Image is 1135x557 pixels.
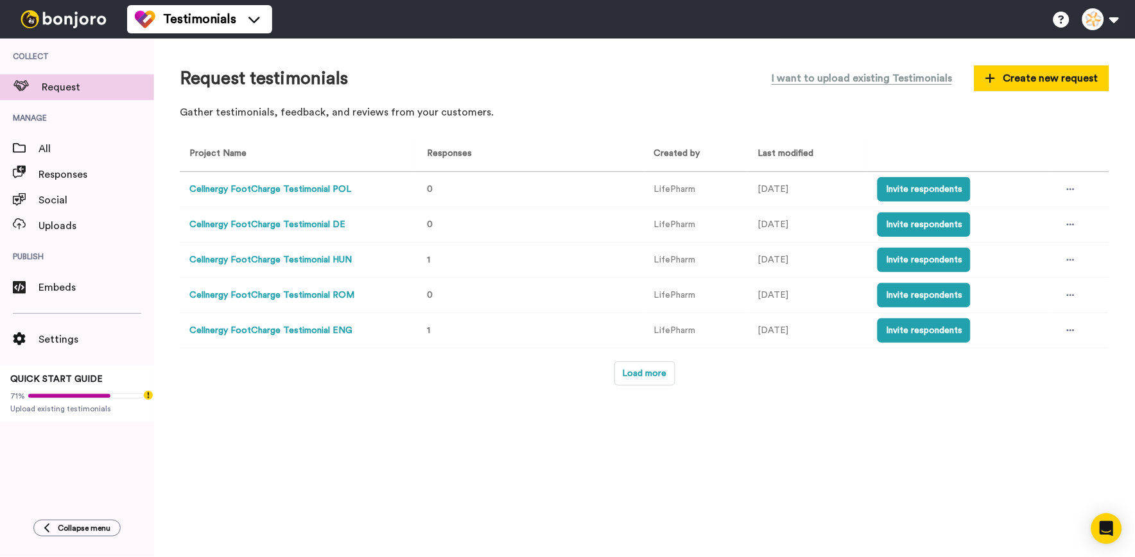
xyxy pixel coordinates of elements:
[1091,513,1122,544] div: Open Intercom Messenger
[39,280,154,295] span: Embeds
[878,177,971,201] button: Invite respondents
[10,375,103,384] span: QUICK START GUIDE
[189,324,352,338] button: Cellnergy FootCharge Testimonial ENG
[985,71,1098,86] span: Create new request
[878,248,971,272] button: Invite respondents
[748,278,868,313] td: [DATE]
[39,193,154,208] span: Social
[189,183,351,196] button: Cellnergy FootCharge Testimonial POL
[189,289,354,302] button: Cellnergy FootCharge Testimonial ROM
[422,149,472,158] span: Responses
[180,105,1109,120] p: Gather testimonials, feedback, and reviews from your customers.
[10,404,144,414] span: Upload existing testimonials
[143,390,154,401] div: Tooltip anchor
[180,69,349,89] h1: Request testimonials
[878,283,971,307] button: Invite respondents
[189,253,352,267] button: Cellnergy FootCharge Testimonial HUN
[39,167,154,182] span: Responses
[645,137,748,172] th: Created by
[645,172,748,207] td: LifePharm
[427,291,433,300] span: 0
[39,218,154,234] span: Uploads
[975,65,1109,91] button: Create new request
[762,64,962,92] button: I want to upload existing Testimonials
[39,332,154,347] span: Settings
[614,361,675,386] button: Load more
[645,313,748,348] td: LifePharm
[427,220,433,229] span: 0
[878,212,971,237] button: Invite respondents
[135,9,155,30] img: tm-color.svg
[189,218,345,232] button: Cellnergy FootCharge Testimonial DE
[748,313,868,348] td: [DATE]
[10,391,25,401] span: 71%
[39,141,154,157] span: All
[878,318,971,343] button: Invite respondents
[748,172,868,207] td: [DATE]
[180,137,412,172] th: Project Name
[772,71,952,86] span: I want to upload existing Testimonials
[163,10,236,28] span: Testimonials
[748,243,868,278] td: [DATE]
[58,523,110,533] span: Collapse menu
[42,80,154,95] span: Request
[427,185,433,194] span: 0
[645,278,748,313] td: LifePharm
[427,255,430,264] span: 1
[33,520,121,536] button: Collapse menu
[645,207,748,243] td: LifePharm
[427,326,430,335] span: 1
[15,10,112,28] img: bj-logo-header-white.svg
[748,137,868,172] th: Last modified
[645,243,748,278] td: LifePharm
[748,207,868,243] td: [DATE]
